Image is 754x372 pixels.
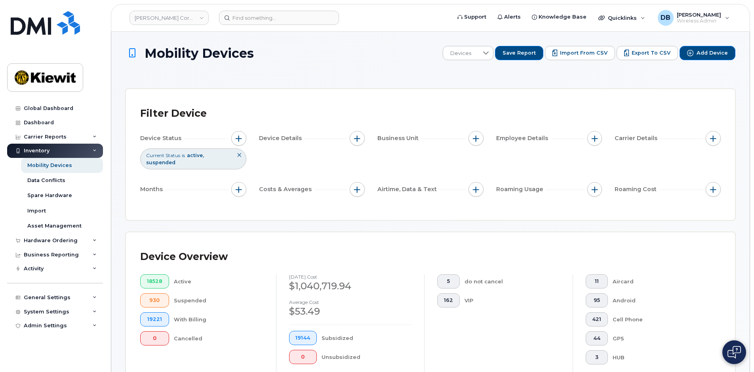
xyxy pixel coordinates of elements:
[632,49,670,57] span: Export to CSV
[146,152,180,159] span: Current Status
[377,185,439,194] span: Airtime, Data & Text
[586,293,608,307] button: 95
[140,247,228,267] div: Device Overview
[545,46,615,60] button: Import from CSV
[147,335,162,342] span: 0
[289,300,412,305] h4: Average cost
[437,293,460,307] button: 162
[174,312,263,326] div: With Billing
[145,46,254,60] span: Mobility Devices
[592,278,601,285] span: 11
[147,297,162,304] span: 930
[680,46,735,60] button: Add Device
[443,46,478,61] span: Devices
[586,312,608,326] button: 421
[444,278,453,285] span: 5
[289,279,412,293] div: $1,040,719.94
[377,134,421,142] span: Business Unit
[613,293,708,307] div: Android
[613,274,708,288] div: Aircard
[592,354,601,361] span: 3
[727,346,741,359] img: Open chat
[617,46,678,60] button: Export to CSV
[495,46,543,60] button: Save Report
[615,185,659,194] span: Roaming Cost
[496,134,550,142] span: Employee Details
[560,49,607,57] span: Import from CSV
[465,274,560,288] div: do not cancel
[295,354,310,360] span: 0
[174,293,263,307] div: Suspended
[295,335,310,341] span: 19144
[259,185,314,194] span: Costs & Averages
[289,331,317,345] button: 19144
[140,134,184,142] span: Device Status
[140,103,207,124] div: Filter Device
[147,316,162,323] span: 19221
[586,350,608,364] button: 3
[140,331,169,345] button: 0
[613,312,708,326] div: Cell Phone
[613,331,708,345] div: GPS
[140,293,169,307] button: 930
[592,297,601,304] span: 95
[496,185,546,194] span: Roaming Usage
[437,274,460,288] button: 5
[146,159,175,165] span: suspended
[586,274,608,288] button: 11
[444,297,453,304] span: 162
[697,49,728,57] span: Add Device
[586,331,608,345] button: 44
[174,331,263,345] div: Cancelled
[503,49,536,57] span: Save Report
[259,134,304,142] span: Device Details
[289,350,317,364] button: 0
[140,274,169,288] button: 18528
[289,274,412,279] h4: [DATE] cost
[322,350,411,364] div: Unsubsidized
[147,278,162,285] span: 18528
[187,152,204,158] span: active
[465,293,560,307] div: VIP
[592,316,601,323] span: 421
[615,134,660,142] span: Carrier Details
[140,312,169,326] button: 19221
[182,152,185,159] span: is
[322,331,411,345] div: Subsidized
[613,350,708,364] div: HUB
[140,185,165,194] span: Months
[592,335,601,342] span: 44
[289,305,412,318] div: $53.49
[174,274,263,288] div: Active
